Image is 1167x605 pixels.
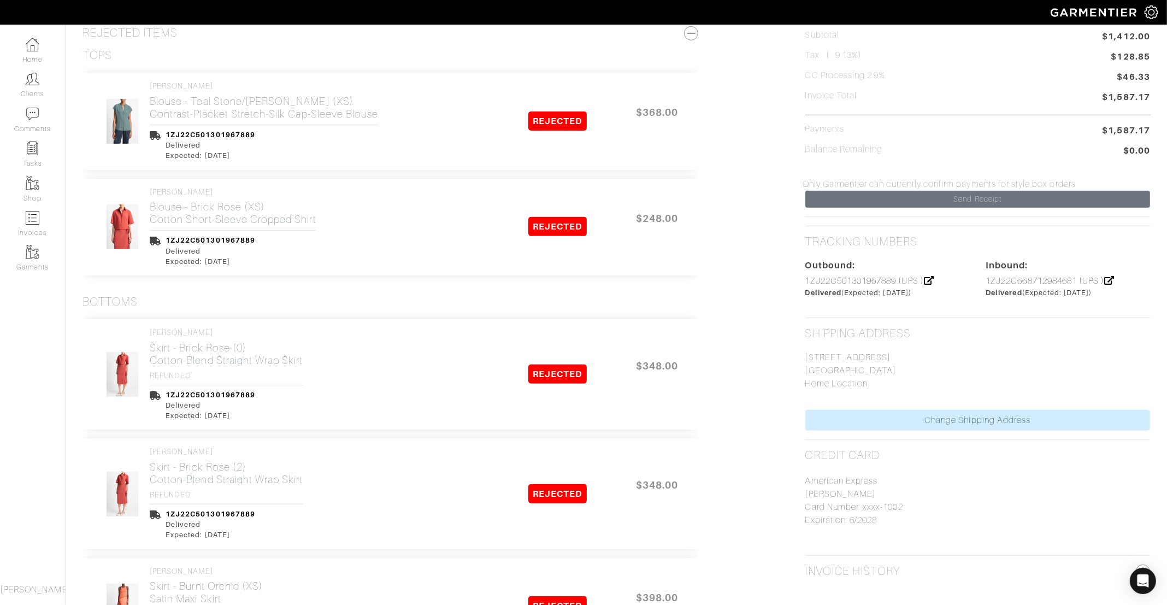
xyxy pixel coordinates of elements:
[150,461,303,486] h2: Skirt - Brick Rose (2) Cotton-Blend Straight Wrap Skirt
[1123,144,1150,159] span: $0.00
[150,580,263,605] h2: Skirt - Burnt Orchid (XS) Satin Maxi Skirt
[805,71,886,81] h5: CC Processing 2.9%
[1103,124,1150,137] span: $1,587.17
[26,72,39,86] img: clients-icon-6bae9207a08558b7cb47a8932f037763ab4055f8c8b6bfacd5dc20c3e0201464.png
[1130,568,1156,594] div: Open Intercom Messenger
[805,474,1150,527] p: American Express [PERSON_NAME] Card Number: xxxx-1002 Expiration: 6/2028
[106,351,139,397] img: P18V7JESzB5FWHBwBspFa5sD
[528,484,587,503] span: REJECTED
[150,187,316,226] a: [PERSON_NAME] Blouse - Brick Rose (XS)Cotton Short-Sleeve Cropped Shirt
[166,530,255,540] div: Expected: [DATE]
[166,131,255,139] a: 1ZJ22C501301967889
[26,38,39,51] img: dashboard-icon-dbcd8f5a0b271acd01030246c82b418ddd0df26cd7fceb0bd07c9910d44c42f6.png
[528,217,587,236] span: REJECTED
[26,107,39,121] img: comment-icon-a0a6a9ef722e966f86d9cbdc48e553b5cf19dbc54f86b18d962a5391bc8f6eb6.png
[624,354,689,378] span: $348.00
[82,49,112,62] h3: Tops
[26,142,39,155] img: reminder-icon-8004d30b9f0a5d33ae49ab947aed9ed385cf756f9e5892f1edd6e32f2345188e.png
[26,177,39,190] img: garments-icon-b7da505a4dc4fd61783c78ac3ca0ef83fa9d6f193b1c9dc38574b1d14d53ca28.png
[986,276,1115,286] a: 1ZJ22C668712984681 (UPS )
[805,327,911,340] h2: Shipping Address
[805,191,1150,208] a: Send Receipt
[166,150,255,161] div: Expected: [DATE]
[805,91,857,101] h5: Invoice Total
[166,391,255,399] a: 1ZJ22C501301967889
[624,207,689,230] span: $248.00
[166,246,255,256] div: Delivered
[150,371,303,380] h4: REFUNDED
[803,178,1076,191] span: Only Garmentier can currently confirm payments for style box orders
[805,235,918,249] h2: Tracking numbers
[166,236,255,244] a: 1ZJ22C501301967889
[106,204,139,250] img: 1dfxjnMeo4D14dTKk9iPmnw9
[986,289,1022,297] span: Delivered
[1117,71,1150,85] span: $46.33
[150,490,303,500] h4: REFUNDED
[150,342,303,367] h2: Skirt - Brick Rose (0) Cotton-Blend Straight Wrap Skirt
[1045,3,1145,22] img: garmentier-logo-header-white-b43fb05a5012e4ada735d5af1a66efaba907eab6374d6393d1fbf88cb4ef424d.png
[82,295,138,309] h3: Bottoms
[805,50,862,61] h5: Tax ( : 9.13%)
[150,81,378,120] a: [PERSON_NAME] Blouse - Teal Stone/[PERSON_NAME] (XS)Contrast-Placket Stretch-Silk Cap-Sleeve Blouse
[528,111,587,131] span: REJECTED
[166,400,255,410] div: Delivered
[805,144,883,155] h5: Balance Remaining
[805,449,880,462] h2: Credit Card
[805,276,934,286] a: 1ZJ22C501301967889 (UPS )
[166,140,255,150] div: Delivered
[624,473,689,497] span: $348.00
[1111,50,1150,63] span: $128.85
[150,328,303,337] h4: [PERSON_NAME]
[805,289,841,297] span: Delivered
[1103,30,1150,45] span: $1,412.00
[150,95,378,120] h2: Blouse - Teal Stone/[PERSON_NAME] (XS) Contrast-Placket Stretch-Silk Cap-Sleeve Blouse
[805,410,1150,431] a: Change Shipping Address
[805,259,970,272] div: Outbound:
[166,510,255,518] a: 1ZJ22C501301967889
[166,256,255,267] div: Expected: [DATE]
[150,201,316,226] h2: Blouse - Brick Rose (XS) Cotton Short-Sleeve Cropped Shirt
[150,447,303,456] h4: [PERSON_NAME]
[1103,91,1150,105] span: $1,587.17
[805,124,844,134] h5: Payments
[106,98,139,144] img: P89hzT6L9p6dJHzr5cDoHFbA
[26,245,39,259] img: garments-icon-b7da505a4dc4fd61783c78ac3ca0ef83fa9d6f193b1c9dc38574b1d14d53ca28.png
[805,565,900,578] h2: Invoice History
[528,365,587,384] span: REJECTED
[150,81,378,91] h4: [PERSON_NAME]
[106,471,139,517] img: rxZjUoZBgkgvAxryBTo53bP3
[805,351,1150,390] p: [STREET_ADDRESS] [GEOGRAPHIC_DATA] Home Location
[150,447,303,500] a: [PERSON_NAME] Skirt - Brick Rose (2)Cotton-Blend Straight Wrap Skirt REFUNDED
[150,567,263,576] h4: [PERSON_NAME]
[986,287,1150,298] div: (Expected: [DATE])
[1145,5,1158,19] img: gear-icon-white-bd11855cb880d31180b6d7d6211b90ccbf57a29d726f0c71d8c61bd08dd39cc2.png
[805,287,970,298] div: (Expected: [DATE])
[150,187,316,197] h4: [PERSON_NAME]
[805,30,839,40] h5: Subtotal
[624,101,689,124] span: $368.00
[166,410,255,421] div: Expected: [DATE]
[26,211,39,225] img: orders-icon-0abe47150d42831381b5fb84f609e132dff9fe21cb692f30cb5eec754e2cba89.png
[986,259,1150,272] div: Inbound:
[82,26,698,40] h3: Rejected Items
[150,328,303,380] a: [PERSON_NAME] Skirt - Brick Rose (0)Cotton-Blend Straight Wrap Skirt REFUNDED
[166,519,255,530] div: Delivered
